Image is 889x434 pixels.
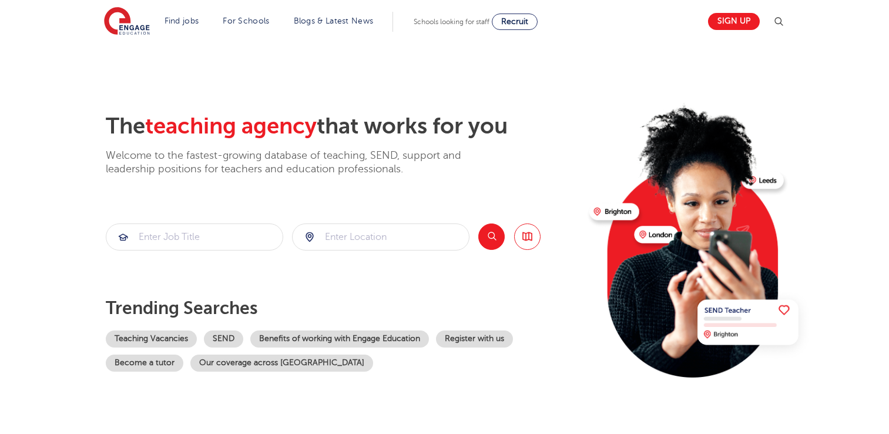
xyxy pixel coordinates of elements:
[165,16,199,25] a: Find jobs
[250,330,429,348] a: Benefits of working with Engage Education
[190,355,373,372] a: Our coverage across [GEOGRAPHIC_DATA]
[708,13,760,30] a: Sign up
[106,298,580,319] p: Trending searches
[292,223,469,251] div: Submit
[106,224,283,250] input: Submit
[223,16,269,25] a: For Schools
[414,18,489,26] span: Schools looking for staff
[106,355,183,372] a: Become a tutor
[106,149,494,176] p: Welcome to the fastest-growing database of teaching, SEND, support and leadership positions for t...
[106,223,283,251] div: Submit
[492,14,538,30] a: Recruit
[294,16,374,25] a: Blogs & Latest News
[104,7,150,36] img: Engage Education
[436,330,513,348] a: Register with us
[293,224,469,250] input: Submit
[145,113,317,139] span: teaching agency
[106,330,197,348] a: Teaching Vacancies
[501,17,528,26] span: Recruit
[204,330,243,348] a: SEND
[106,113,580,140] h2: The that works for you
[478,223,505,250] button: Search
